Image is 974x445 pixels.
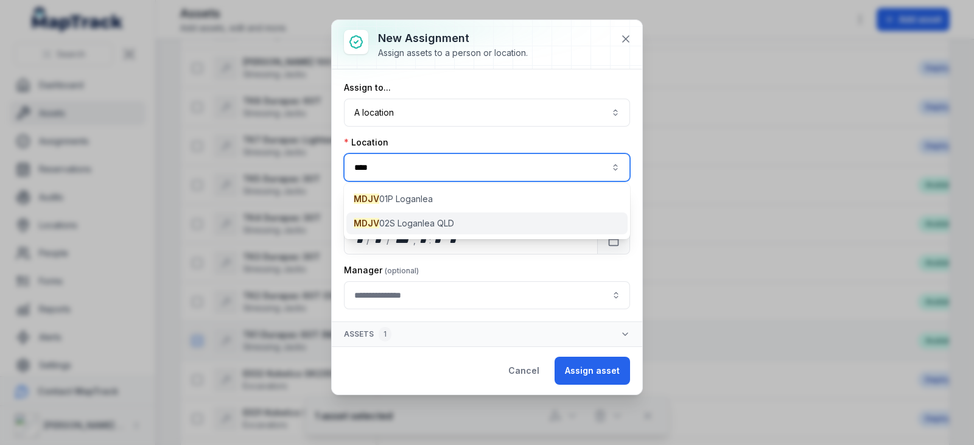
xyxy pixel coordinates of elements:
[354,217,454,230] span: 02S Loganlea QLD
[344,327,391,342] span: Assets
[354,218,379,228] span: MDJV
[354,234,366,247] div: day,
[432,234,444,247] div: minute,
[344,281,630,309] input: assignment-add:cf[907ad3fd-eed4-49d8-ad84-d22efbadc5a5]-label
[413,234,417,247] div: ,
[391,234,413,247] div: year,
[379,327,391,342] div: 1
[344,82,391,94] label: Assign to...
[332,322,642,346] button: Assets1
[371,234,387,247] div: month,
[429,234,432,247] div: :
[387,234,391,247] div: /
[366,234,371,247] div: /
[344,99,630,127] button: A location
[344,264,419,276] label: Manager
[597,226,630,254] button: Calendar
[417,234,429,247] div: hour,
[498,357,550,385] button: Cancel
[555,357,630,385] button: Assign asset
[378,47,528,59] div: Assign assets to a person or location.
[447,234,460,247] div: am/pm,
[344,136,388,149] label: Location
[354,193,433,205] span: 01P Loganlea
[354,194,379,204] span: MDJV
[378,30,528,47] h3: New assignment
